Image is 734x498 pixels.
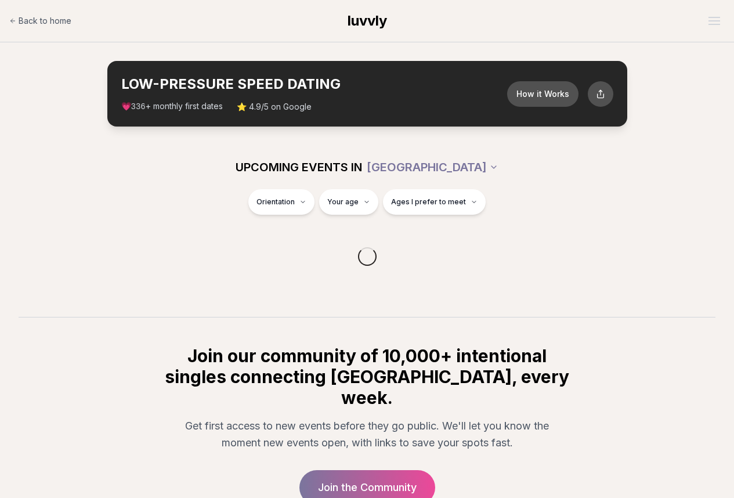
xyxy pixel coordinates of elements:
[348,12,387,30] a: luvvly
[327,197,359,207] span: Your age
[256,197,295,207] span: Orientation
[9,9,71,33] a: Back to home
[121,100,223,113] span: 💗 + monthly first dates
[248,189,314,215] button: Orientation
[163,345,572,408] h2: Join our community of 10,000+ intentional singles connecting [GEOGRAPHIC_DATA], every week.
[19,15,71,27] span: Back to home
[507,81,578,107] button: How it Works
[319,189,378,215] button: Your age
[348,12,387,29] span: luvvly
[131,102,146,111] span: 336
[121,75,507,93] h2: LOW-PRESSURE SPEED DATING
[236,159,362,175] span: UPCOMING EVENTS IN
[704,12,725,30] button: Open menu
[391,197,466,207] span: Ages I prefer to meet
[172,417,562,452] p: Get first access to new events before they go public. We'll let you know the moment new events op...
[367,154,498,180] button: [GEOGRAPHIC_DATA]
[237,101,312,113] span: ⭐ 4.9/5 on Google
[383,189,486,215] button: Ages I prefer to meet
